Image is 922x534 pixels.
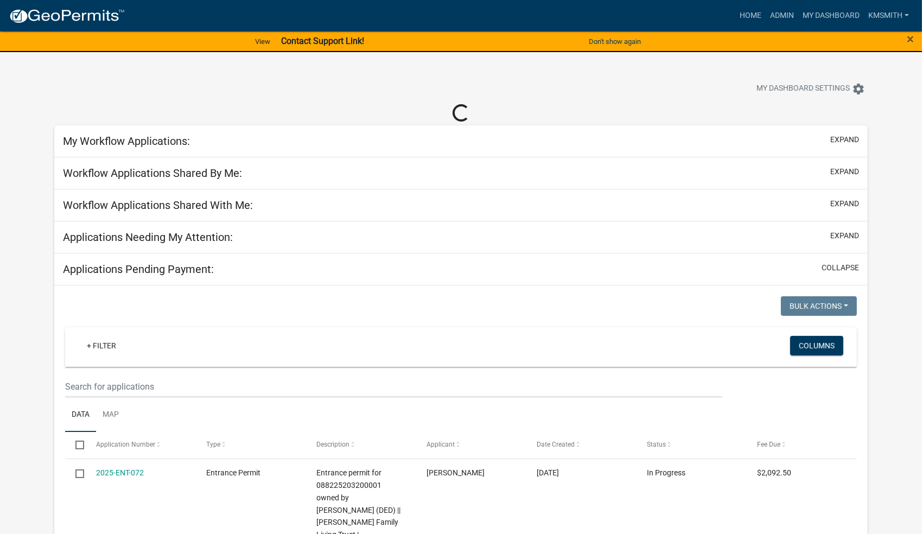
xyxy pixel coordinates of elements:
[781,296,857,316] button: Bulk Actions
[647,468,685,477] span: In Progress
[281,36,364,46] strong: Contact Support Link!
[427,468,485,477] span: Clint Kaller
[864,5,913,26] a: kmsmith
[306,432,416,458] datatable-header-cell: Description
[206,441,220,448] span: Type
[416,432,526,458] datatable-header-cell: Applicant
[798,5,864,26] a: My Dashboard
[65,432,86,458] datatable-header-cell: Select
[196,432,306,458] datatable-header-cell: Type
[852,82,865,96] i: settings
[637,432,747,458] datatable-header-cell: Status
[427,441,455,448] span: Applicant
[63,199,253,212] h5: Workflow Applications Shared With Me:
[537,468,559,477] span: 09/15/2025
[65,376,722,398] input: Search for applications
[907,31,914,47] span: ×
[86,432,196,458] datatable-header-cell: Application Number
[97,468,144,477] a: 2025-ENT-072
[97,441,156,448] span: Application Number
[830,198,859,209] button: expand
[790,336,843,355] button: Columns
[63,263,214,276] h5: Applications Pending Payment:
[63,231,233,244] h5: Applications Needing My Attention:
[766,5,798,26] a: Admin
[735,5,766,26] a: Home
[537,441,575,448] span: Date Created
[316,441,349,448] span: Description
[830,230,859,241] button: expand
[747,432,857,458] datatable-header-cell: Fee Due
[251,33,275,50] a: View
[757,468,791,477] span: $2,092.50
[78,336,125,355] a: + Filter
[830,166,859,177] button: expand
[63,167,242,180] h5: Workflow Applications Shared By Me:
[63,135,190,148] h5: My Workflow Applications:
[65,398,96,433] a: Data
[757,441,780,448] span: Fee Due
[830,134,859,145] button: expand
[756,82,850,96] span: My Dashboard Settings
[907,33,914,46] button: Close
[748,78,874,99] button: My Dashboard Settingssettings
[822,262,859,274] button: collapse
[584,33,645,50] button: Don't show again
[96,398,125,433] a: Map
[647,441,666,448] span: Status
[206,468,260,477] span: Entrance Permit
[526,432,637,458] datatable-header-cell: Date Created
